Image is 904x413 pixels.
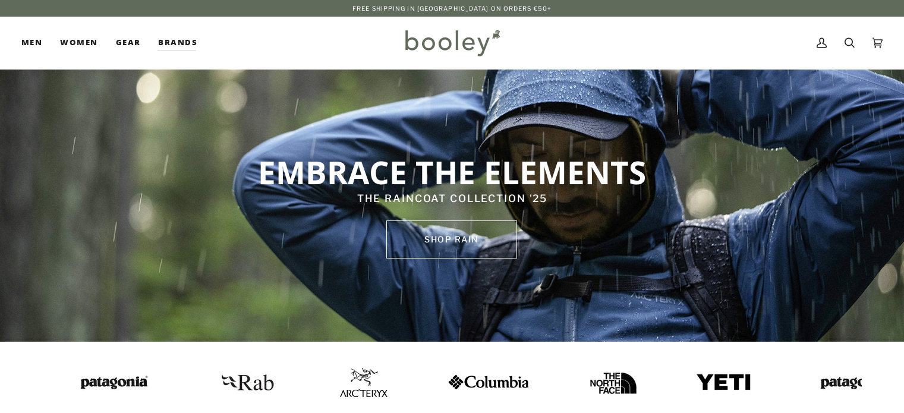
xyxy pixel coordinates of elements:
[21,37,42,49] span: Men
[149,17,206,69] a: Brands
[21,17,51,69] a: Men
[116,37,141,49] span: Gear
[51,17,106,69] a: Women
[60,37,97,49] span: Women
[107,17,150,69] a: Gear
[400,26,504,60] img: Booley
[186,191,719,207] p: THE RAINCOAT COLLECTION '25
[186,152,719,191] p: EMBRACE THE ELEMENTS
[386,220,517,258] a: SHOP rain
[158,37,197,49] span: Brands
[352,4,552,13] p: Free Shipping in [GEOGRAPHIC_DATA] on Orders €50+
